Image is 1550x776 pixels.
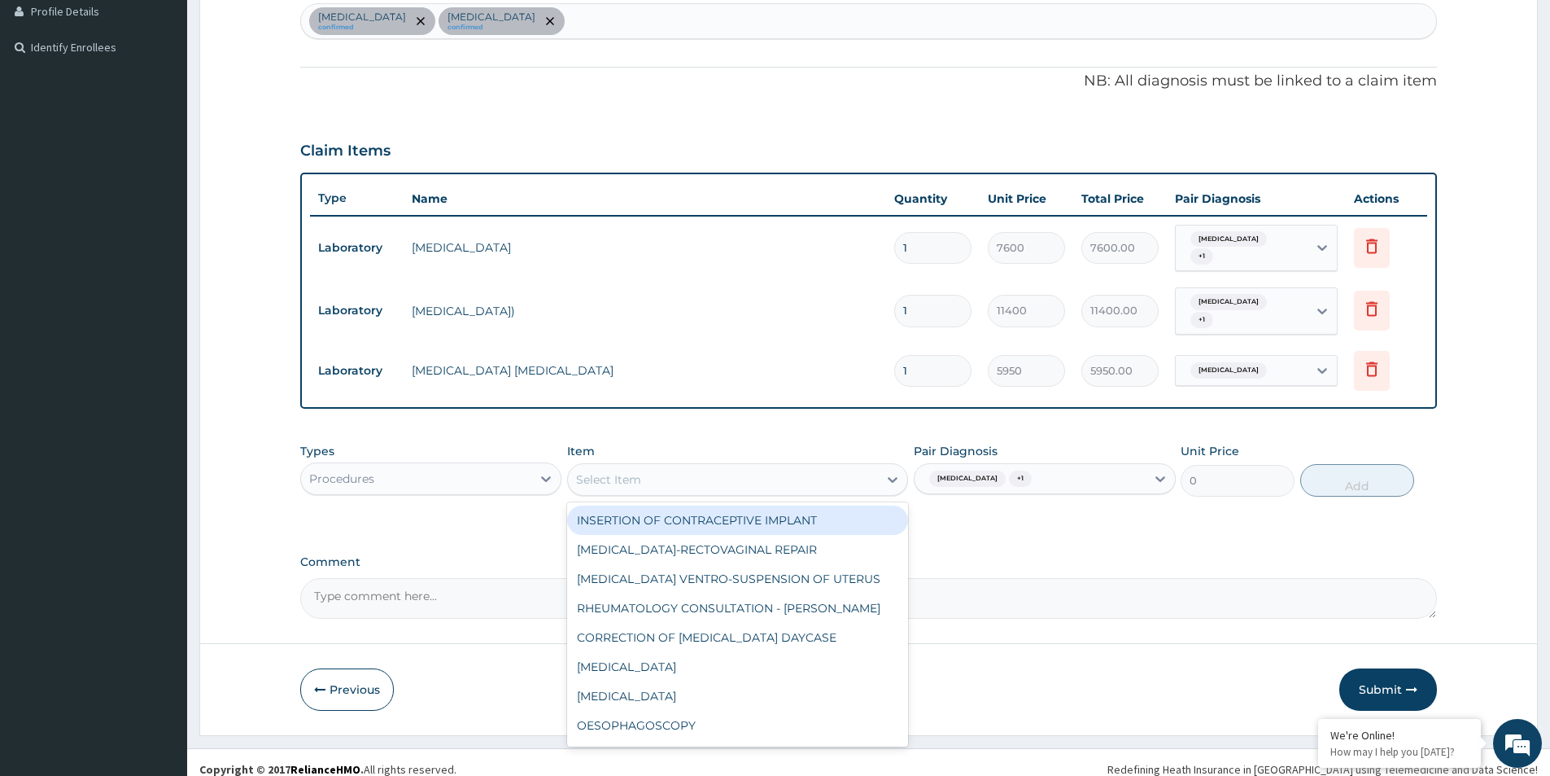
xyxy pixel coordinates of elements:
[1330,728,1469,743] div: We're Online!
[567,623,908,652] div: CORRECTION OF [MEDICAL_DATA] DAYCASE
[310,296,404,326] td: Laboratory
[30,81,66,122] img: d_794563401_company_1708531726252_794563401
[300,445,334,458] label: Types
[300,555,1437,569] label: Comment
[567,506,908,535] div: INSERTION OF CONTRACEPTIVE IMPLANT
[404,182,886,215] th: Name
[1167,182,1346,215] th: Pair Diagnosis
[310,356,404,386] td: Laboratory
[1190,231,1267,248] span: [MEDICAL_DATA]
[300,669,394,711] button: Previous
[1190,294,1267,310] span: [MEDICAL_DATA]
[1339,669,1437,711] button: Submit
[1330,745,1469,759] p: How may I help you today?
[310,183,404,213] th: Type
[310,233,404,263] td: Laboratory
[404,231,886,264] td: [MEDICAL_DATA]
[1073,182,1167,215] th: Total Price
[404,295,886,327] td: [MEDICAL_DATA])
[914,443,998,459] label: Pair Diagnosis
[567,535,908,564] div: [MEDICAL_DATA]-RECTOVAGINAL REPAIR
[1346,182,1427,215] th: Actions
[980,182,1073,215] th: Unit Price
[318,24,406,32] small: confirmed
[1190,362,1267,379] span: [MEDICAL_DATA]
[576,471,641,488] div: Select Item
[1009,471,1032,487] span: + 1
[300,71,1437,92] p: NB: All diagnosis must be linked to a claim item
[567,443,595,459] label: Item
[94,205,225,370] span: We're online!
[567,652,908,682] div: [MEDICAL_DATA]
[404,354,886,387] td: [MEDICAL_DATA] [MEDICAL_DATA]
[543,14,557,28] span: remove selection option
[85,91,273,112] div: Chat with us now
[413,14,428,28] span: remove selection option
[318,11,406,24] p: [MEDICAL_DATA]
[448,11,535,24] p: [MEDICAL_DATA]
[1190,312,1213,328] span: + 1
[567,740,908,769] div: UNIVERSAL BOTTLES
[8,445,310,502] textarea: Type your message and hit 'Enter'
[929,471,1006,487] span: [MEDICAL_DATA]
[886,182,980,215] th: Quantity
[1190,248,1213,265] span: + 1
[1181,443,1239,459] label: Unit Price
[448,24,535,32] small: confirmed
[309,471,374,487] div: Procedures
[567,594,908,623] div: RHEUMATOLOGY CONSULTATION - [PERSON_NAME]
[1300,464,1414,497] button: Add
[300,142,391,160] h3: Claim Items
[567,564,908,594] div: [MEDICAL_DATA] VENTRO-SUSPENSION OF UTERUS
[567,682,908,711] div: [MEDICAL_DATA]
[567,711,908,740] div: OESOPHAGOSCOPY
[267,8,306,47] div: Minimize live chat window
